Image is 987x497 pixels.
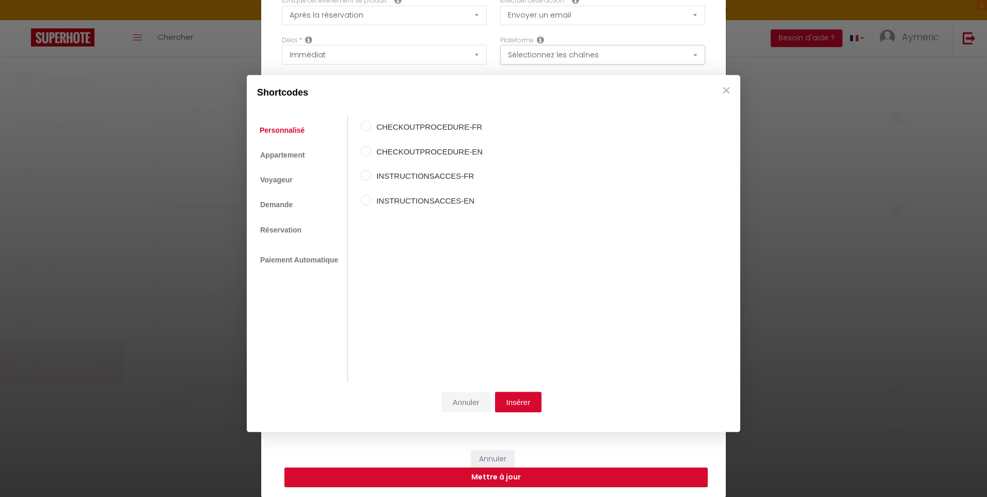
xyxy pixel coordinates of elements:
[254,170,298,190] a: Voyageur
[719,80,734,101] button: Close
[371,146,483,158] label: CHECKOUTPROCEDURE-EN
[254,220,307,240] a: Réservation
[254,121,310,140] a: Personnalisé
[254,195,298,215] a: Demande
[254,250,344,270] a: Paiement Automatique
[371,195,483,207] label: INSTRUCTIONSACCES-EN
[254,145,310,165] a: Appartement
[371,170,483,183] label: INSTRUCTIONSACCES-FR
[943,451,979,489] iframe: Chat
[247,75,740,111] div: Shortcodes
[495,392,542,413] button: Insérer
[371,121,483,134] label: CHECKOUTPROCEDURE-FR
[441,392,491,413] button: Annuler
[8,4,39,35] button: Ouvrir le widget de chat LiveChat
